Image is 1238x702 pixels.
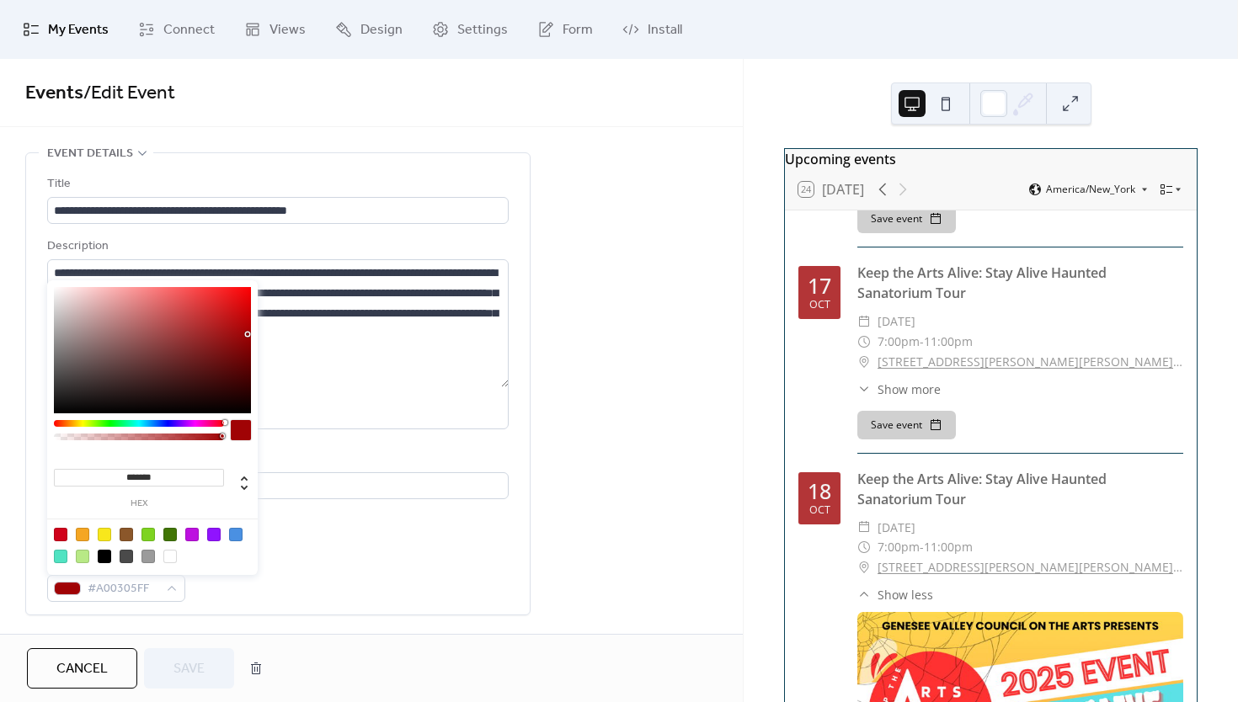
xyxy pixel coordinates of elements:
a: Form [525,7,606,52]
div: #50E3C2 [54,550,67,563]
div: #D0021B [54,528,67,541]
a: Settings [419,7,520,52]
span: Show more [878,380,941,398]
a: My Events [10,7,121,52]
span: America/New_York [1046,184,1135,194]
div: #9013FE [207,528,221,541]
div: #7ED321 [141,528,155,541]
span: [DATE] [878,311,915,332]
div: #BD10E0 [185,528,199,541]
div: Upcoming events [785,149,1197,169]
div: #FFFFFF [163,550,177,563]
span: Install [648,20,682,40]
div: 17 [808,275,831,296]
span: [DATE] [878,518,915,538]
div: Keep the Arts Alive: Stay Alive Haunted Sanatorium Tour [857,469,1183,509]
button: Cancel [27,648,137,689]
span: 11:00pm [924,537,973,557]
span: Show less [878,586,933,604]
div: #B8E986 [76,550,89,563]
span: My Events [48,20,109,40]
div: #F5A623 [76,528,89,541]
a: Events [25,75,83,112]
span: 7:00pm [878,537,920,557]
span: / Edit Event [83,75,175,112]
button: Save event [857,205,956,233]
span: - [920,537,924,557]
div: ​ [857,586,871,604]
div: Oct [809,505,830,516]
div: ​ [857,380,871,398]
div: ​ [857,557,871,577]
div: #4A4A4A [120,550,133,563]
div: Keep the Arts Alive: Stay Alive Haunted Sanatorium Tour [857,263,1183,303]
a: Install [610,7,695,52]
div: #8B572A [120,528,133,541]
span: Views [269,20,306,40]
label: hex [54,499,224,508]
a: Connect [125,7,227,52]
span: 7:00pm [878,332,920,352]
span: Design [360,20,403,40]
div: #417505 [163,528,177,541]
a: [STREET_ADDRESS][PERSON_NAME][PERSON_NAME][PERSON_NAME] [878,352,1183,372]
span: Settings [457,20,508,40]
button: Save event [857,411,956,439]
div: #4A90E2 [229,528,243,541]
span: #A00305FF [88,579,158,599]
div: #F8E71C [98,528,111,541]
span: Connect [163,20,215,40]
span: Event details [47,144,133,164]
div: ​ [857,332,871,352]
div: ​ [857,352,871,372]
div: Title [47,174,505,194]
span: Cancel [56,659,108,679]
span: 11:00pm [924,332,973,352]
div: ​ [857,518,871,538]
div: ​ [857,537,871,557]
div: #9B9B9B [141,550,155,563]
a: [STREET_ADDRESS][PERSON_NAME][PERSON_NAME][PERSON_NAME] [878,557,1183,577]
div: Oct [809,300,830,311]
div: ​ [857,311,871,332]
button: ​Show more [857,380,941,398]
div: 18 [808,481,831,502]
span: - [920,332,924,352]
div: Location [47,449,505,470]
div: Description [47,237,505,257]
span: Form [563,20,593,40]
div: #000000 [98,550,111,563]
a: Views [232,7,318,52]
button: ​Show less [857,586,933,604]
a: Design [323,7,415,52]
